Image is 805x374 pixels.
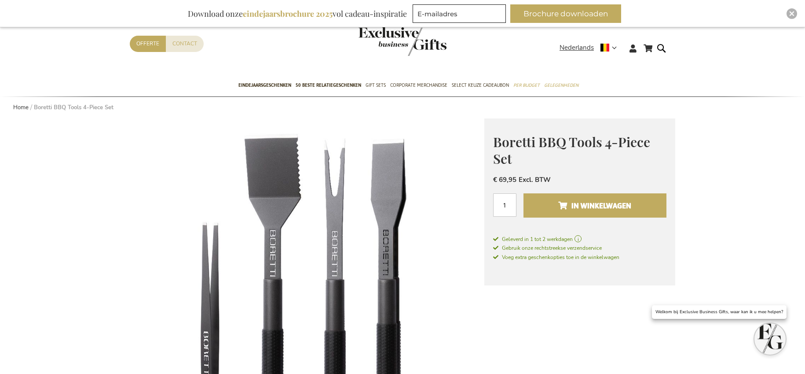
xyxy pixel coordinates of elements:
[493,252,666,262] a: Voeg extra geschenkopties toe in de winkelwagen
[523,193,666,218] button: In Winkelwagen
[493,193,516,217] input: Aantal
[513,81,540,90] span: Per Budget
[34,104,113,111] strong: Boretti BBQ Tools 4-Piece Set
[493,244,602,252] span: Gebruik onze rechtstreekse verzendservice
[359,27,402,56] a: store logo
[560,43,594,53] span: Nederlands
[238,81,291,90] span: Eindejaarsgeschenken
[789,11,794,16] img: Close
[544,81,578,90] span: Gelegenheden
[560,43,622,53] div: Nederlands
[787,8,797,19] div: Close
[359,27,446,56] img: Exclusive Business gifts logo
[13,104,29,111] a: Home
[413,4,509,26] form: marketing offers and promotions
[390,81,447,90] span: Corporate Merchandise
[493,243,666,252] a: Gebruik onze rechtstreekse verzendservice
[510,4,621,23] button: Brochure downloaden
[493,235,666,243] a: Geleverd in 1 tot 2 werkdagen
[184,4,411,23] div: Download onze vol cadeau-inspiratie
[452,81,509,90] span: Select Keuze Cadeaubon
[519,175,551,184] span: Excl. BTW
[493,175,516,184] span: € 69,95
[243,8,333,19] b: eindejaarsbrochure 2025
[166,36,204,52] a: Contact
[130,36,166,52] a: Offerte
[493,133,650,168] span: Boretti BBQ Tools 4-Piece Set
[558,199,631,213] span: In Winkelwagen
[366,81,386,90] span: Gift Sets
[413,4,506,23] input: E-mailadres
[296,81,361,90] span: 50 beste relatiegeschenken
[493,254,619,261] span: Voeg extra geschenkopties toe in de winkelwagen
